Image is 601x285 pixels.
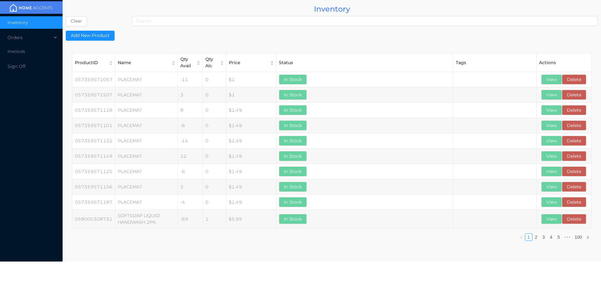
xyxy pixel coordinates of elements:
button: View [541,182,562,192]
td: $1.49 [226,133,276,149]
button: Delete [562,151,586,161]
td: 057359571156 [72,179,115,195]
button: In Stock [279,136,307,146]
div: Actions [539,59,589,66]
button: In Stock [279,105,307,115]
button: View [541,90,562,100]
button: View [541,120,562,130]
td: $1 [226,87,276,103]
td: $1.49 [226,149,276,164]
button: View [541,136,562,146]
td: $1.49 [226,103,276,118]
li: 5 [555,233,562,241]
td: 3 [178,87,203,103]
div: Inventory [66,3,598,15]
a: 2 [535,235,537,240]
li: 100 [573,233,584,241]
td: 057359571187 [72,195,115,210]
td: -11 [178,72,203,87]
button: In Stock [279,74,307,84]
i: icon: caret-down [270,63,274,64]
i: icon: right [586,236,590,239]
li: Previous Page [517,233,525,241]
td: 057359571507 [72,87,115,103]
div: ProductID [75,59,105,66]
div: Sort [220,60,224,65]
i: icon: left [519,236,523,239]
button: Delete [562,120,586,130]
span: Sign Off [8,64,26,69]
li: Next Page [584,233,592,241]
a: 100 [575,235,582,240]
a: 4 [550,235,552,240]
button: In Stock [279,214,307,224]
i: icon: caret-down [197,63,201,64]
input: Search... [132,16,598,26]
td: 057359571057 [72,72,115,87]
li: 4 [547,233,555,241]
td: 0 [203,103,226,118]
a: 5 [557,235,560,240]
td: 0 [203,87,226,103]
div: Qty Alc [205,56,217,69]
i: icon: caret-up [172,60,176,61]
td: $1.49 [226,164,276,179]
button: Delete [562,105,586,115]
td: 0 [203,118,226,133]
td: $1.49 [226,195,276,210]
td: 0 [203,179,226,195]
button: View [541,151,562,161]
span: Invoices [8,48,25,54]
td: SOFTSOAP LIQUID HANDWASH 2PK [115,210,178,228]
button: View [541,166,562,176]
li: 3 [540,233,547,241]
td: -14 [178,133,203,149]
button: Delete [562,166,586,176]
td: -4 [178,195,203,210]
td: 057359571118 [72,103,115,118]
i: icon: caret-up [109,60,113,61]
td: 058000308732 [72,210,115,228]
button: Add New Product [66,31,115,41]
td: -6 [178,164,203,179]
span: Inventory [8,20,28,25]
td: PLACEMAT [115,195,178,210]
td: -69 [178,210,203,228]
td: PLACEMAT [115,118,178,133]
button: In Stock [279,182,307,192]
button: View [541,105,562,115]
button: View [541,214,562,224]
div: Status [279,59,450,66]
td: 057359571149 [72,149,115,164]
td: PLACEMAT [115,179,178,195]
div: Price [229,59,267,66]
div: Qty Avail [180,56,193,69]
td: 057359571132 [72,133,115,149]
td: 057359571101 [72,118,115,133]
button: Delete [562,214,586,224]
button: In Stock [279,151,307,161]
li: 1 [525,233,532,241]
i: icon: caret-up [197,60,201,61]
button: View [541,74,562,84]
button: In Stock [279,166,307,176]
td: $1.49 [226,179,276,195]
button: In Stock [279,90,307,100]
i: icon: caret-up [220,60,224,61]
td: PLACEMAT [115,103,178,118]
td: $1.49 [226,118,276,133]
button: View [541,197,562,207]
i: icon: caret-down [109,63,113,64]
button: Delete [562,197,586,207]
button: Delete [562,182,586,192]
td: PLACEMAT [115,149,178,164]
i: icon: caret-down [172,63,176,64]
li: Next 5 Pages [562,233,573,241]
i: icon: caret-down [220,63,224,64]
td: PLACEMAT [115,164,178,179]
button: In Stock [279,197,307,207]
td: PLACEMAT [115,87,178,103]
td: $1 [226,72,276,87]
img: mainBanner [8,3,54,13]
li: 2 [532,233,540,241]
